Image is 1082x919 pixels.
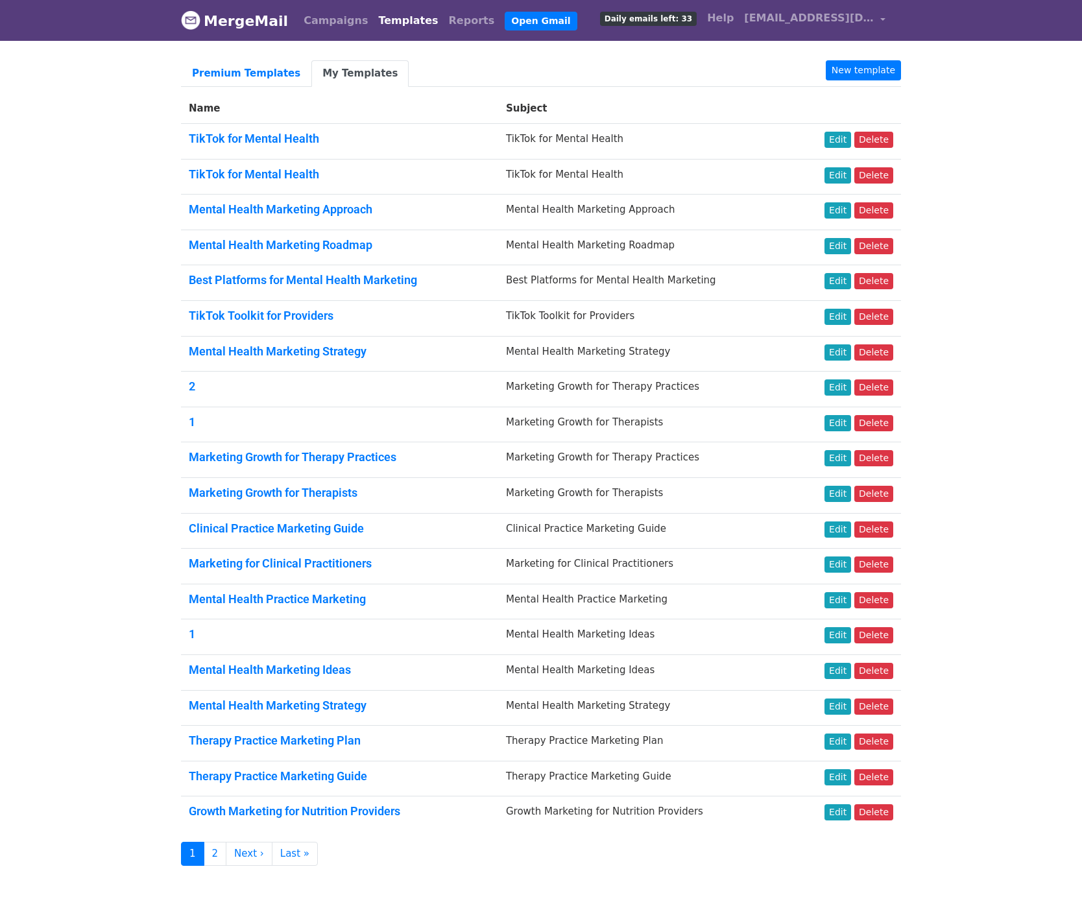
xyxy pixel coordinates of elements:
[744,10,874,26] span: [EMAIL_ADDRESS][DOMAIN_NAME]
[498,796,791,831] td: Growth Marketing for Nutrition Providers
[824,521,851,538] a: Edit
[854,663,893,679] a: Delete
[498,372,791,407] td: Marketing Growth for Therapy Practices
[600,12,697,26] span: Daily emails left: 33
[189,167,319,181] a: TikTok for Mental Health
[854,344,893,361] a: Delete
[181,10,200,30] img: MergeMail logo
[854,415,893,431] a: Delete
[189,804,400,818] a: Growth Marketing for Nutrition Providers
[498,726,791,761] td: Therapy Practice Marketing Plan
[824,344,851,361] a: Edit
[498,230,791,265] td: Mental Health Marketing Roadmap
[854,734,893,750] a: Delete
[189,202,372,216] a: Mental Health Marketing Approach
[498,549,791,584] td: Marketing for Clinical Practitioners
[189,556,372,570] a: Marketing for Clinical Practitioners
[298,8,373,34] a: Campaigns
[226,842,272,866] a: Next ›
[498,265,791,301] td: Best Platforms for Mental Health Marketing
[444,8,500,34] a: Reports
[189,486,357,499] a: Marketing Growth for Therapists
[824,132,851,148] a: Edit
[498,513,791,549] td: Clinical Practice Marketing Guide
[189,734,361,747] a: Therapy Practice Marketing Plan
[311,60,409,87] a: My Templates
[854,769,893,785] a: Delete
[854,556,893,573] a: Delete
[824,698,851,715] a: Edit
[824,769,851,785] a: Edit
[824,592,851,608] a: Edit
[824,486,851,502] a: Edit
[204,842,227,866] a: 2
[498,690,791,726] td: Mental Health Marketing Strategy
[498,584,791,619] td: Mental Health Practice Marketing
[824,804,851,820] a: Edit
[854,698,893,715] a: Delete
[498,654,791,690] td: Mental Health Marketing Ideas
[498,93,791,124] th: Subject
[824,202,851,219] a: Edit
[505,12,577,30] a: Open Gmail
[189,627,195,641] a: 1
[824,556,851,573] a: Edit
[189,132,319,145] a: TikTok for Mental Health
[498,761,791,796] td: Therapy Practice Marketing Guide
[854,521,893,538] a: Delete
[854,592,893,608] a: Delete
[824,379,851,396] a: Edit
[181,60,311,87] a: Premium Templates
[854,132,893,148] a: Delete
[498,300,791,336] td: TikTok Toolkit for Providers
[189,379,195,393] a: 2
[824,450,851,466] a: Edit
[824,167,851,184] a: Edit
[189,663,351,676] a: Mental Health Marketing Ideas
[181,7,288,34] a: MergeMail
[824,273,851,289] a: Edit
[595,5,702,31] a: Daily emails left: 33
[498,336,791,372] td: Mental Health Marketing Strategy
[854,309,893,325] a: Delete
[824,309,851,325] a: Edit
[824,415,851,431] a: Edit
[702,5,739,31] a: Help
[854,238,893,254] a: Delete
[498,619,791,655] td: Mental Health Marketing Ideas
[854,379,893,396] a: Delete
[181,842,204,866] a: 1
[189,698,367,712] a: Mental Health Marketing Strategy
[826,60,901,80] a: New template
[824,627,851,643] a: Edit
[189,415,195,429] a: 1
[498,159,791,195] td: TikTok for Mental Health
[854,450,893,466] a: Delete
[498,195,791,230] td: Mental Health Marketing Approach
[739,5,891,36] a: [EMAIL_ADDRESS][DOMAIN_NAME]
[189,521,364,535] a: Clinical Practice Marketing Guide
[854,627,893,643] a: Delete
[824,663,851,679] a: Edit
[854,167,893,184] a: Delete
[854,273,893,289] a: Delete
[189,344,367,358] a: Mental Health Marketing Strategy
[498,407,791,442] td: Marketing Growth for Therapists
[498,124,791,160] td: TikTok for Mental Health
[272,842,318,866] a: Last »
[498,477,791,513] td: Marketing Growth for Therapists
[854,804,893,820] a: Delete
[189,238,372,252] a: Mental Health Marketing Roadmap
[824,734,851,750] a: Edit
[189,273,417,287] a: Best Platforms for Mental Health Marketing
[498,442,791,478] td: Marketing Growth for Therapy Practices
[189,309,333,322] a: TikTok Toolkit for Providers
[373,8,443,34] a: Templates
[189,592,366,606] a: Mental Health Practice Marketing
[189,450,396,464] a: Marketing Growth for Therapy Practices
[854,486,893,502] a: Delete
[854,202,893,219] a: Delete
[189,769,367,783] a: Therapy Practice Marketing Guide
[824,238,851,254] a: Edit
[181,93,498,124] th: Name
